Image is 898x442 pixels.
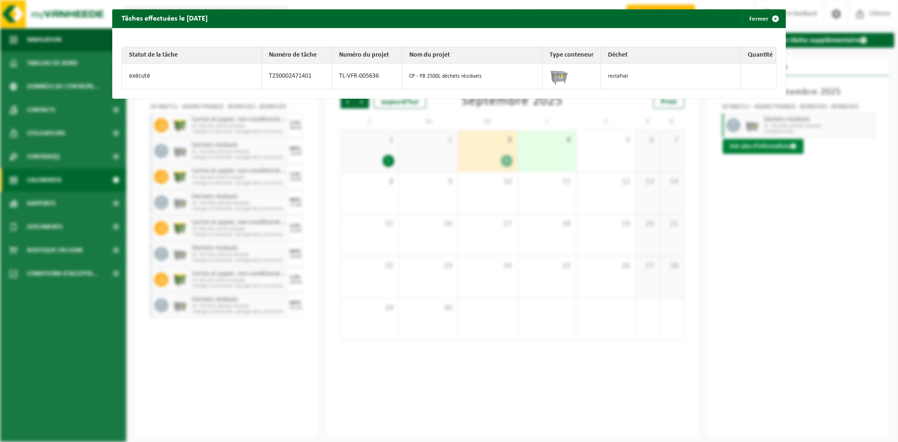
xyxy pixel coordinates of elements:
[262,64,332,89] td: T250002471401
[543,47,601,64] th: Type conteneur
[550,66,568,85] img: WB-2500-GAL-GY-01
[262,47,332,64] th: Numéro de tâche
[332,47,402,64] th: Numéro du projet
[601,47,741,64] th: Déchet
[601,64,741,89] td: restafval
[402,47,542,64] th: Nom du projet
[742,9,785,28] button: Fermer
[122,47,262,64] th: Statut de la tâche
[741,47,776,64] th: Quantité
[122,64,262,89] td: exécuté
[112,9,217,27] h2: Tâches effectuées le [DATE]
[402,64,542,89] td: CP - PB 2500L déchets résiduels
[332,64,402,89] td: TL-VFR-005636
